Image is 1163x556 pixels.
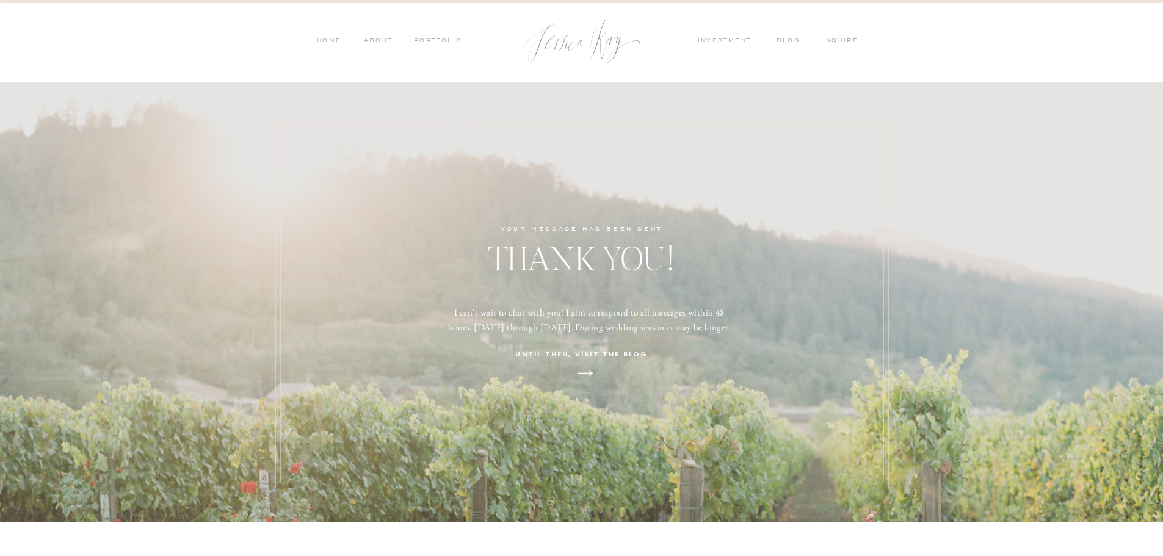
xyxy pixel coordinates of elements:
a: blog [777,36,808,47]
a: inquire [823,36,864,47]
a: yOUR MESSAgE HAS BEEN SENT [492,222,672,233]
a: ABOUT [361,36,393,47]
a: investment [698,36,758,47]
a: HOME [316,36,342,47]
a: PORTFOLIO [412,36,463,47]
a: until then, Visit the blog [497,348,667,361]
h2: I can't wait to chat with you! I aim to respond to all messages within 48 hours, [DATE] through [... [448,305,731,349]
h1: THANK YOU! [443,239,720,265]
